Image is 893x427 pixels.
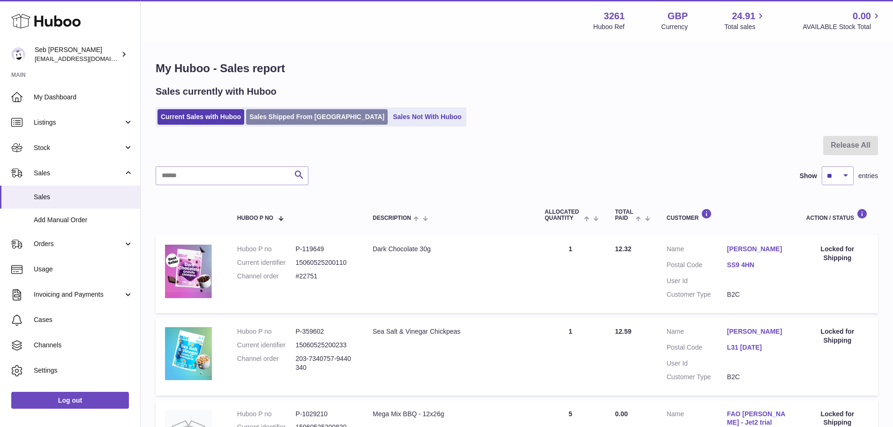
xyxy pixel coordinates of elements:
[34,315,133,324] span: Cases
[237,341,296,350] dt: Current identifier
[615,245,631,253] span: 12.32
[724,22,766,31] span: Total sales
[667,343,727,354] dt: Postal Code
[237,354,296,372] dt: Channel order
[237,272,296,281] dt: Channel order
[295,327,354,336] dd: P-359602
[667,245,727,256] dt: Name
[667,373,727,382] dt: Customer Type
[237,258,296,267] dt: Current identifier
[165,327,212,380] img: 32611658329081.jpg
[668,10,688,22] strong: GBP
[295,272,354,281] dd: #22751
[237,410,296,419] dt: Huboo P no
[800,172,817,180] label: Show
[11,47,25,61] img: internalAdmin-3261@internal.huboo.com
[545,209,582,221] span: ALLOCATED Quantity
[667,327,727,338] dt: Name
[34,169,123,178] span: Sales
[295,354,354,372] dd: 203-7340757-9440340
[727,327,788,336] a: [PERSON_NAME]
[11,392,129,409] a: Log out
[237,245,296,254] dt: Huboo P no
[34,216,133,225] span: Add Manual Order
[727,373,788,382] dd: B2C
[237,327,296,336] dt: Huboo P no
[535,235,606,313] td: 1
[373,215,411,221] span: Description
[34,265,133,274] span: Usage
[34,240,123,248] span: Orders
[615,410,628,418] span: 0.00
[667,359,727,368] dt: User Id
[35,55,138,62] span: [EMAIL_ADDRESS][DOMAIN_NAME]
[295,258,354,267] dd: 15060525200110
[667,209,788,221] div: Customer
[732,10,755,22] span: 24.91
[34,290,123,299] span: Invoicing and Payments
[34,118,123,127] span: Listings
[158,109,244,125] a: Current Sales with Huboo
[165,245,212,298] img: 32611658329237.jpg
[34,193,133,202] span: Sales
[615,328,631,335] span: 12.59
[373,410,526,419] div: Mega Mix BBQ - 12x26g
[34,143,123,152] span: Stock
[806,245,869,262] div: Locked for Shipping
[727,261,788,270] a: SS9 4HN
[727,290,788,299] dd: B2C
[604,10,625,22] strong: 3261
[806,327,869,345] div: Locked for Shipping
[295,410,354,419] dd: P-1029210
[667,290,727,299] dt: Customer Type
[295,341,354,350] dd: 15060525200233
[373,245,526,254] div: Dark Chocolate 30g
[390,109,465,125] a: Sales Not With Huboo
[156,85,277,98] h2: Sales currently with Huboo
[237,215,273,221] span: Huboo P no
[667,277,727,285] dt: User Id
[156,61,878,76] h1: My Huboo - Sales report
[615,209,633,221] span: Total paid
[246,109,388,125] a: Sales Shipped From [GEOGRAPHIC_DATA]
[724,10,766,31] a: 24.91 Total sales
[295,245,354,254] dd: P-119649
[535,318,606,396] td: 1
[661,22,688,31] div: Currency
[853,10,871,22] span: 0.00
[34,93,133,102] span: My Dashboard
[373,327,526,336] div: Sea Salt & Vinegar Chickpeas
[858,172,878,180] span: entries
[34,341,133,350] span: Channels
[803,22,882,31] span: AVAILABLE Stock Total
[803,10,882,31] a: 0.00 AVAILABLE Stock Total
[727,343,788,352] a: L31 [DATE]
[727,245,788,254] a: [PERSON_NAME]
[34,366,133,375] span: Settings
[667,261,727,272] dt: Postal Code
[593,22,625,31] div: Huboo Ref
[806,209,869,221] div: Action / Status
[35,45,119,63] div: Seb [PERSON_NAME]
